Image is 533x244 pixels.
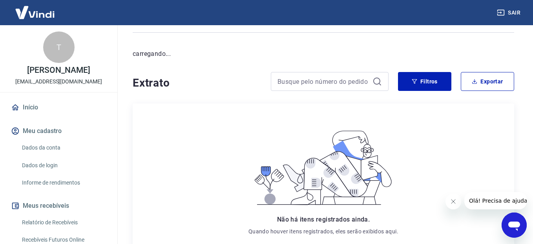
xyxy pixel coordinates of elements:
[461,72,514,91] button: Exportar
[277,76,369,87] input: Busque pelo número do pedido
[9,0,60,24] img: Vindi
[9,122,108,140] button: Meu cadastro
[464,192,527,209] iframe: Mensagem da empresa
[133,49,514,59] p: carregando...
[15,78,102,86] p: [EMAIL_ADDRESS][DOMAIN_NAME]
[9,99,108,116] a: Início
[19,157,108,174] a: Dados de login
[43,31,75,63] div: T
[398,72,451,91] button: Filtros
[5,6,66,12] span: Olá! Precisa de ajuda?
[133,75,261,91] h4: Extrato
[495,6,524,20] button: Sair
[248,227,398,235] p: Quando houver itens registrados, eles serão exibidos aqui.
[502,213,527,238] iframe: Botão para abrir a janela de mensagens
[9,197,108,214] button: Meus recebíveis
[19,175,108,191] a: Informe de rendimentos
[277,216,370,223] span: Não há itens registrados ainda.
[19,214,108,231] a: Relatório de Recebíveis
[27,66,90,74] p: [PERSON_NAME]
[19,140,108,156] a: Dados da conta
[445,194,461,209] iframe: Fechar mensagem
